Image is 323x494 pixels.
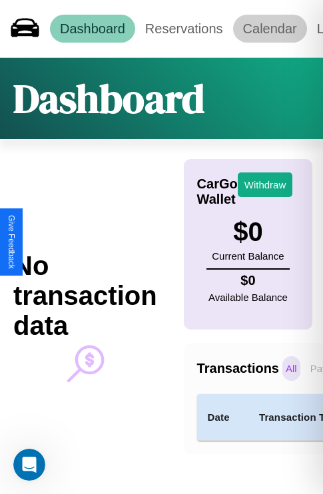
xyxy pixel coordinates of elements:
[282,356,300,381] p: All
[212,247,284,265] p: Current Balance
[233,15,307,43] a: Calendar
[238,172,293,197] button: Withdraw
[212,217,284,247] h3: $ 0
[208,288,288,306] p: Available Balance
[13,449,45,481] iframe: Intercom live chat
[208,273,288,288] h4: $ 0
[50,15,135,43] a: Dashboard
[208,409,238,425] h4: Date
[135,15,233,43] a: Reservations
[197,361,279,376] h4: Transactions
[7,215,16,269] div: Give Feedback
[13,251,157,341] h2: No transaction data
[197,176,238,207] h4: CarGo Wallet
[13,71,204,126] h1: Dashboard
